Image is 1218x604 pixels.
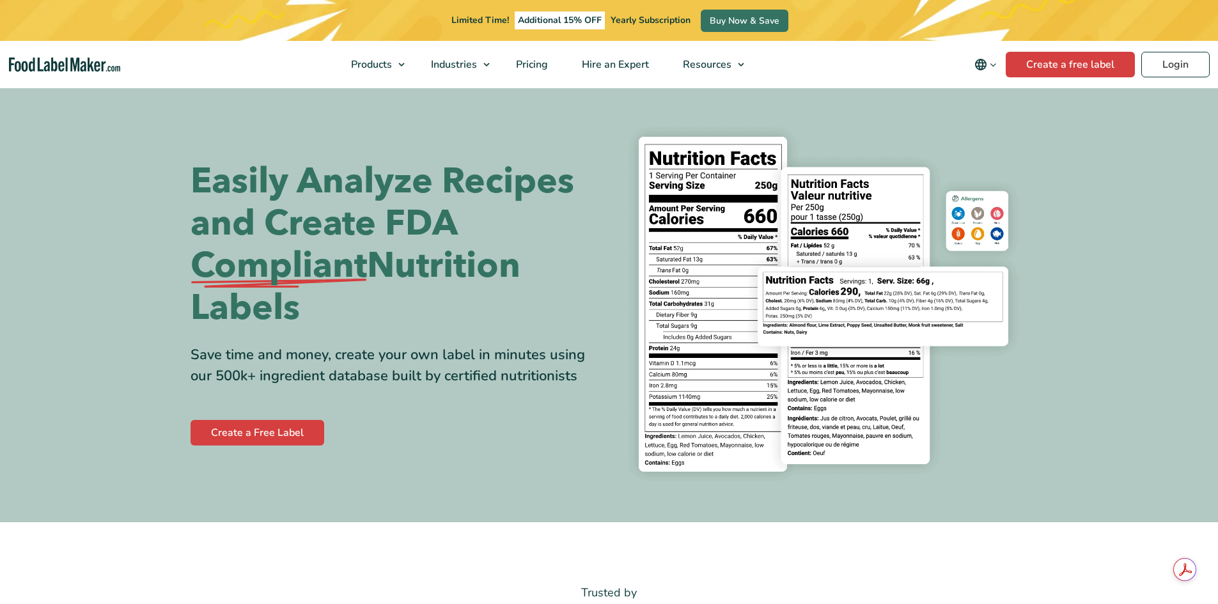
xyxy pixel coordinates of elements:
[347,58,393,72] span: Products
[611,14,691,26] span: Yearly Subscription
[334,41,411,88] a: Products
[512,58,549,72] span: Pricing
[414,41,496,88] a: Industries
[965,52,1006,77] button: Change language
[191,584,1028,602] p: Trusted by
[679,58,733,72] span: Resources
[191,160,600,329] h1: Easily Analyze Recipes and Create FDA Nutrition Labels
[191,245,367,287] span: Compliant
[9,58,120,72] a: Food Label Maker homepage
[1141,52,1210,77] a: Login
[451,14,509,26] span: Limited Time!
[191,420,324,445] a: Create a Free Label
[578,58,650,72] span: Hire an Expert
[1006,52,1135,77] a: Create a free label
[515,12,605,29] span: Additional 15% OFF
[666,41,751,88] a: Resources
[191,345,600,387] div: Save time and money, create your own label in minutes using our 500k+ ingredient database built b...
[701,10,788,32] a: Buy Now & Save
[499,41,562,88] a: Pricing
[565,41,663,88] a: Hire an Expert
[427,58,478,72] span: Industries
